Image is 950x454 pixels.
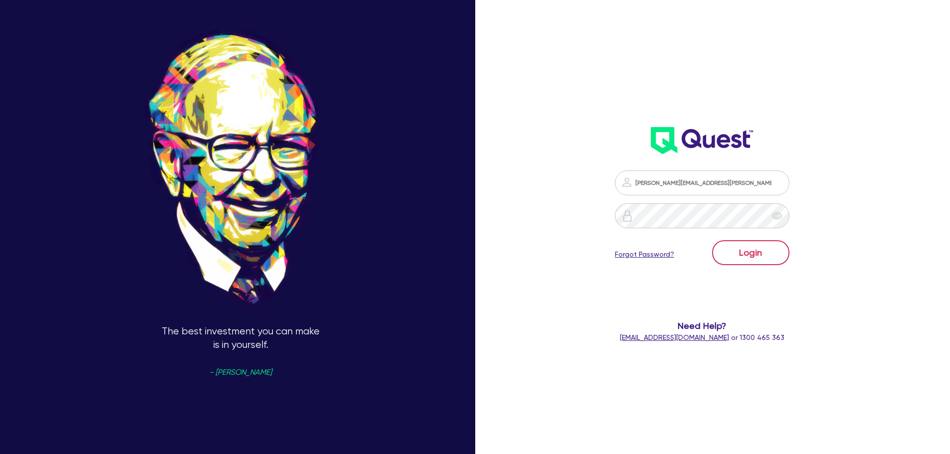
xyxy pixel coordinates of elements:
[615,170,789,195] input: Email address
[575,319,830,332] span: Need Help?
[621,176,633,188] img: icon-password
[620,333,784,341] span: or 1300 465 363
[651,127,753,154] img: wH2k97JdezQIQAAAABJRU5ErkJggg==
[621,210,633,222] img: icon-password
[615,249,674,260] a: Forgot Password?
[772,211,782,221] span: eye
[620,333,729,341] a: [EMAIL_ADDRESS][DOMAIN_NAME]
[712,240,789,265] button: Login
[209,369,272,376] span: - [PERSON_NAME]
